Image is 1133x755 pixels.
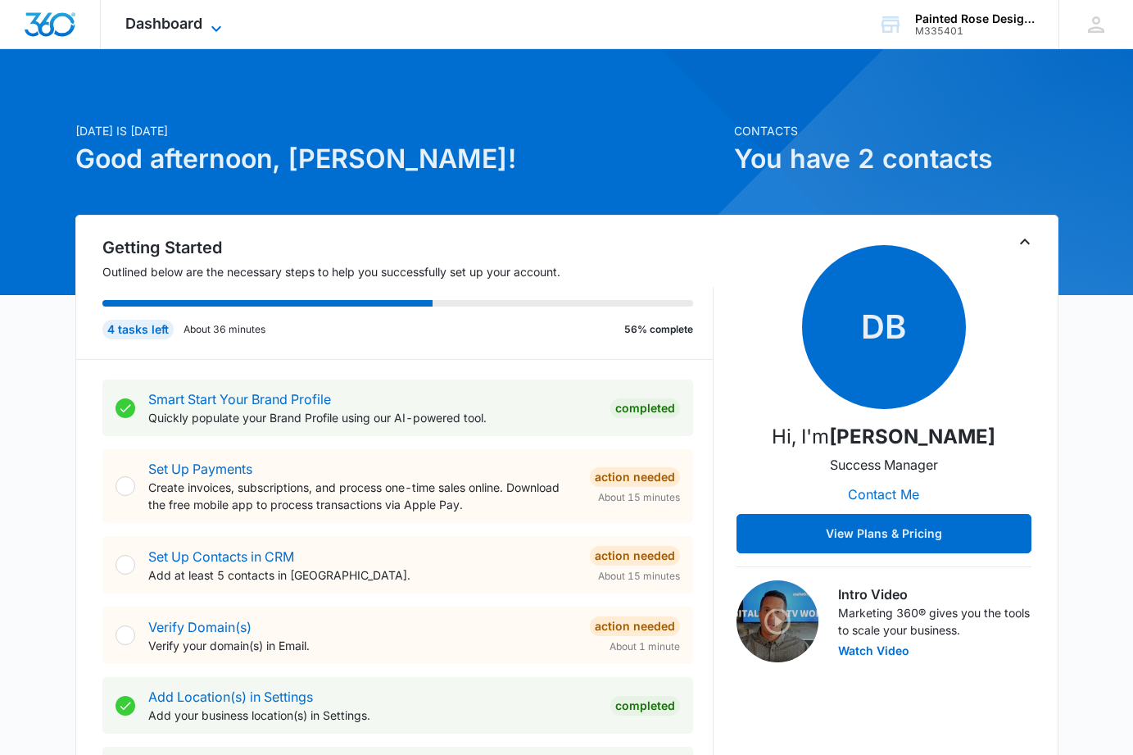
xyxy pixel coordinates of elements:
[148,619,252,635] a: Verify Domain(s)
[148,566,577,584] p: Add at least 5 contacts in [GEOGRAPHIC_DATA].
[832,475,936,514] button: Contact Me
[102,263,714,280] p: Outlined below are the necessary steps to help you successfully set up your account.
[590,467,680,487] div: Action Needed
[102,320,174,339] div: 4 tasks left
[75,139,724,179] h1: Good afternoon, [PERSON_NAME]!
[610,696,680,716] div: Completed
[590,546,680,566] div: Action Needed
[148,479,577,513] p: Create invoices, subscriptions, and process one-time sales online. Download the free mobile app t...
[598,569,680,584] span: About 15 minutes
[915,25,1035,37] div: account id
[830,455,938,475] p: Success Manager
[148,548,294,565] a: Set Up Contacts in CRM
[148,461,252,477] a: Set Up Payments
[772,422,995,452] p: Hi, I'm
[148,409,597,426] p: Quickly populate your Brand Profile using our AI-powered tool.
[734,122,1058,139] p: Contacts
[829,425,995,448] strong: [PERSON_NAME]
[838,645,909,657] button: Watch Video
[802,245,966,409] span: DB
[624,322,693,337] p: 56% complete
[736,514,1031,553] button: View Plans & Pricing
[148,637,577,654] p: Verify your domain(s) in Email.
[736,580,818,662] img: Intro Video
[734,139,1058,179] h1: You have 2 contacts
[838,604,1031,639] p: Marketing 360® gives you the tools to scale your business.
[590,616,680,636] div: Action Needed
[610,398,680,418] div: Completed
[610,639,680,654] span: About 1 minute
[75,122,724,139] p: [DATE] is [DATE]
[125,15,202,32] span: Dashboard
[102,235,714,260] h2: Getting Started
[184,322,265,337] p: About 36 minutes
[838,584,1031,604] h3: Intro Video
[598,490,680,505] span: About 15 minutes
[148,707,597,724] p: Add your business location(s) in Settings.
[148,689,313,705] a: Add Location(s) in Settings
[1015,232,1035,252] button: Toggle Collapse
[148,391,331,407] a: Smart Start Your Brand Profile
[915,12,1035,25] div: account name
